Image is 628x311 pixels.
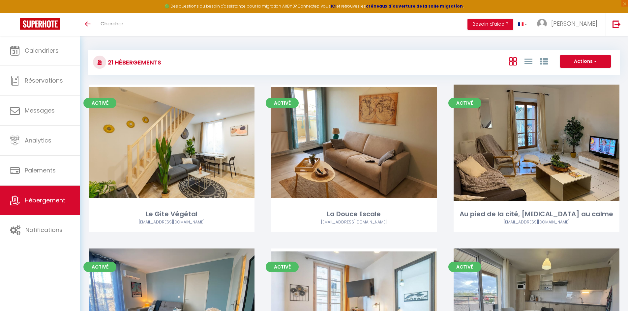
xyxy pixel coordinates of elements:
[454,209,619,219] div: Au pied de la cité, [MEDICAL_DATA] au calme
[509,56,517,66] a: Vue en Box
[560,55,611,68] button: Actions
[331,3,337,9] a: ICI
[25,46,59,55] span: Calendriers
[271,209,437,219] div: La Douce Escale
[266,98,299,108] span: Activé
[613,20,621,28] img: logout
[366,3,463,9] a: créneaux d'ouverture de la salle migration
[96,13,128,36] a: Chercher
[454,219,619,225] div: Airbnb
[106,55,161,70] h3: 21 Hébergements
[551,19,597,28] span: [PERSON_NAME]
[25,196,65,204] span: Hébergement
[25,106,55,115] span: Messages
[25,76,63,85] span: Réservations
[532,13,606,36] a: ... [PERSON_NAME]
[537,19,547,29] img: ...
[25,136,51,144] span: Analytics
[83,262,116,272] span: Activé
[266,262,299,272] span: Activé
[448,98,481,108] span: Activé
[467,19,513,30] button: Besoin d'aide ?
[540,56,548,66] a: Vue par Groupe
[20,18,60,30] img: Super Booking
[524,56,532,66] a: Vue en Liste
[89,219,254,225] div: Airbnb
[83,98,116,108] span: Activé
[271,219,437,225] div: Airbnb
[448,262,481,272] span: Activé
[89,209,254,219] div: Le Gite Végétal
[25,166,56,174] span: Paiements
[101,20,123,27] span: Chercher
[5,3,25,22] button: Ouvrir le widget de chat LiveChat
[25,226,63,234] span: Notifications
